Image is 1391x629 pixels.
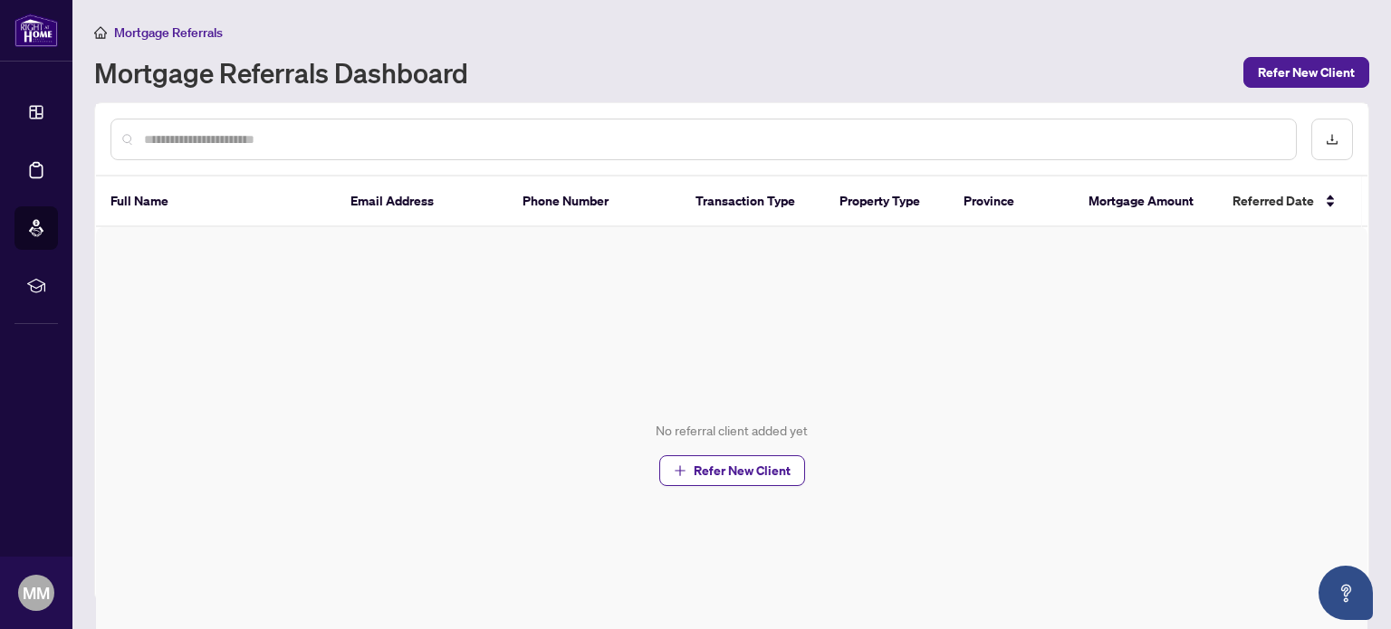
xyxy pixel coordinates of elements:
[23,580,50,605] span: MM
[1074,176,1218,227] th: Mortgage Amount
[1233,191,1314,211] span: Referred Date
[681,176,825,227] th: Transaction Type
[1243,57,1369,88] button: Refer New Client
[1326,133,1338,146] span: download
[949,176,1074,227] th: Province
[694,456,791,485] span: Refer New Client
[1311,119,1353,160] button: download
[674,464,686,477] span: plus
[114,24,223,41] span: Mortgage Referrals
[14,14,58,47] img: logo
[508,176,681,227] th: Phone Number
[659,455,805,486] button: Refer New Client
[336,176,509,227] th: Email Address
[656,421,808,441] div: No referral client added yet
[94,58,468,87] h1: Mortgage Referrals Dashboard
[1258,58,1355,87] span: Refer New Client
[825,176,950,227] th: Property Type
[94,26,107,39] span: home
[1319,566,1373,620] button: Open asap
[96,176,336,227] th: Full Name
[1218,176,1362,227] th: Referred Date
